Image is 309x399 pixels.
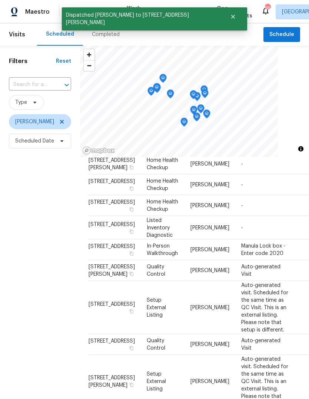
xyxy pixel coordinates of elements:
span: Dispatched [PERSON_NAME] to [STREET_ADDRESS][PERSON_NAME] [62,7,221,30]
span: [STREET_ADDRESS] [89,222,135,227]
span: [PERSON_NAME] [190,225,229,230]
span: [STREET_ADDRESS][PERSON_NAME] [89,375,135,387]
div: Map marker [147,87,155,98]
div: Reset [56,58,71,65]
span: Geo Assignments [217,4,252,19]
div: Map marker [193,112,200,124]
canvas: Map [80,46,278,157]
span: - [241,182,243,187]
div: Map marker [193,92,201,104]
button: Schedule [263,27,300,42]
a: Mapbox homepage [82,146,115,155]
button: Zoom out [84,60,94,71]
span: [STREET_ADDRESS][PERSON_NAME] [89,264,135,277]
button: Close [221,9,245,24]
button: Copy Address [128,345,135,351]
span: Quality Control [147,264,165,277]
span: - [241,161,243,167]
span: [PERSON_NAME] [190,182,229,187]
span: Setup External Listing [147,297,166,317]
span: Type [15,99,27,106]
div: Map marker [197,104,205,116]
button: Toggle attribution [296,144,305,153]
div: Map marker [167,89,174,101]
button: Copy Address [128,271,135,277]
span: Manula Lock box - Enter code 2020 [241,243,285,256]
h1: Filters [9,58,56,65]
div: Map marker [203,109,210,121]
span: [PERSON_NAME] [190,305,229,310]
span: [PERSON_NAME] [190,247,229,252]
span: [PERSON_NAME] [15,118,54,125]
button: Copy Address [128,381,135,388]
span: [PERSON_NAME] [190,161,229,167]
span: Auto-generated Visit [241,338,280,351]
span: [PERSON_NAME] [190,379,229,384]
span: Toggle attribution [299,145,303,153]
span: [STREET_ADDRESS] [89,179,135,184]
span: [STREET_ADDRESS] [89,339,135,344]
span: Schedule [269,30,294,39]
span: Auto-generated Visit [241,264,280,277]
div: Map marker [190,90,197,102]
span: [STREET_ADDRESS] [89,301,135,307]
span: [STREET_ADDRESS] [89,244,135,249]
div: Map marker [153,83,160,95]
span: Maestro [25,8,50,16]
button: Zoom in [84,49,94,60]
span: [PERSON_NAME] [190,342,229,347]
div: Map marker [200,85,208,97]
span: Visits [9,26,25,43]
span: Quality Control [147,338,165,351]
span: [STREET_ADDRESS] [89,200,135,205]
button: Open [62,80,72,90]
span: [PERSON_NAME] [190,203,229,208]
div: Completed [92,31,120,38]
div: Map marker [201,89,209,101]
input: Search for an address... [9,79,50,91]
span: Setup External Listing [147,371,166,391]
span: Work Orders [127,4,146,19]
span: Scheduled Date [15,137,54,145]
span: - [241,225,243,230]
div: Map marker [159,74,167,85]
span: Auto-generated visit. Scheduled for the same time as QC Visit. This is an external listing. Pleas... [241,282,288,332]
span: [PERSON_NAME] [190,268,229,273]
span: [STREET_ADDRESS][PERSON_NAME] [89,158,135,170]
div: Map marker [180,118,188,129]
div: Map marker [190,106,197,117]
span: - [241,203,243,208]
div: 95 [265,4,270,12]
button: Copy Address [128,308,135,314]
div: Scheduled [46,30,74,38]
